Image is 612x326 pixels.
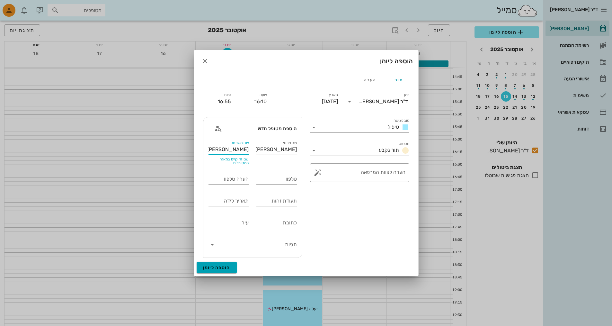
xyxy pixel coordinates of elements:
[203,265,230,270] span: הוספה ליומן
[404,93,409,97] label: יומן
[328,93,338,97] label: תאריך
[379,147,399,153] span: תור נקבע
[380,56,413,66] div: הוספה ליומן
[231,140,249,145] label: שם משפחה
[355,72,384,87] div: הערה
[197,262,237,273] button: הוספה ליומן
[346,96,409,107] div: יומןד"ר [PERSON_NAME]
[384,72,413,87] div: תור
[310,145,409,156] div: סטטוסתור נקבע
[208,240,297,250] div: תגיות
[259,93,267,97] label: שעה
[310,122,409,132] div: סוג פגישהטיפול
[388,124,399,130] span: טיפול
[393,118,409,123] label: סוג פגישה
[258,126,297,131] span: הוספת מטופל חדש
[224,93,231,97] label: סיום
[359,99,408,104] div: ד"ר [PERSON_NAME]
[399,141,409,146] label: סטטוס
[283,140,297,145] label: שם פרטי
[208,157,249,165] div: שם זה קיים במאגר המטופלים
